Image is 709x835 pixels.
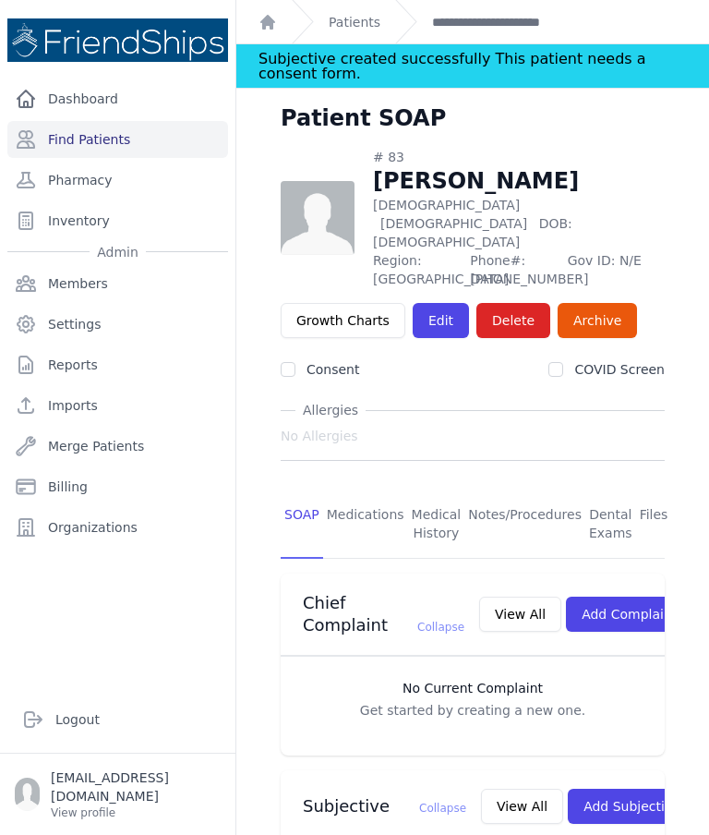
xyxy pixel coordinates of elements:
a: Growth Charts [281,303,405,338]
p: View profile [51,805,221,820]
a: Medical History [408,490,465,559]
nav: Tabs [281,490,665,559]
a: Dental Exams [585,490,636,559]
label: COVID Screen [574,362,665,377]
a: [EMAIL_ADDRESS][DOMAIN_NAME] View profile [15,768,221,820]
p: [EMAIL_ADDRESS][DOMAIN_NAME] [51,768,221,805]
a: Imports [7,387,228,424]
a: Edit [413,303,469,338]
label: Consent [306,362,359,377]
span: Phone#: [PHONE_NUMBER] [470,251,556,288]
a: Pharmacy [7,162,228,199]
span: Gov ID: N/E [568,251,665,288]
a: Dashboard [7,80,228,117]
h3: Subjective [303,795,466,817]
a: Notes/Procedures [464,490,585,559]
a: Members [7,265,228,302]
h3: No Current Complaint [299,679,646,697]
button: Add Subjective [568,789,696,824]
div: # 83 [373,148,665,166]
button: Delete [476,303,550,338]
p: Get started by creating a new one. [299,701,646,720]
img: person-242608b1a05df3501eefc295dc1bc67a.jpg [281,181,354,255]
a: Billing [7,468,228,505]
a: SOAP [281,490,323,559]
span: Region: [GEOGRAPHIC_DATA] [373,251,459,288]
span: Admin [90,243,146,261]
span: [DEMOGRAPHIC_DATA] [380,216,527,231]
span: Allergies [295,401,366,419]
span: Collapse [417,621,464,634]
a: Patients [329,13,380,31]
p: [DEMOGRAPHIC_DATA] [373,196,665,251]
a: Merge Patients [7,428,228,465]
button: View All [481,789,563,824]
a: Files [636,490,672,559]
a: Inventory [7,202,228,239]
a: Logout [15,701,221,738]
a: Organizations [7,509,228,546]
img: Medical Missions EMR [7,18,228,62]
button: Add Complaint [566,597,692,632]
a: Medications [323,490,408,559]
h1: [PERSON_NAME] [373,166,665,196]
button: View All [479,597,561,632]
a: Archive [558,303,637,338]
h1: Patient SOAP [281,103,446,133]
a: Reports [7,346,228,383]
span: Collapse [419,802,466,815]
span: No Allergies [281,427,358,445]
div: Notification [236,44,709,89]
h3: Chief Complaint [303,592,464,636]
a: Settings [7,306,228,343]
a: Find Patients [7,121,228,158]
div: Subjective created successfully This patient needs a consent form. [258,44,687,88]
